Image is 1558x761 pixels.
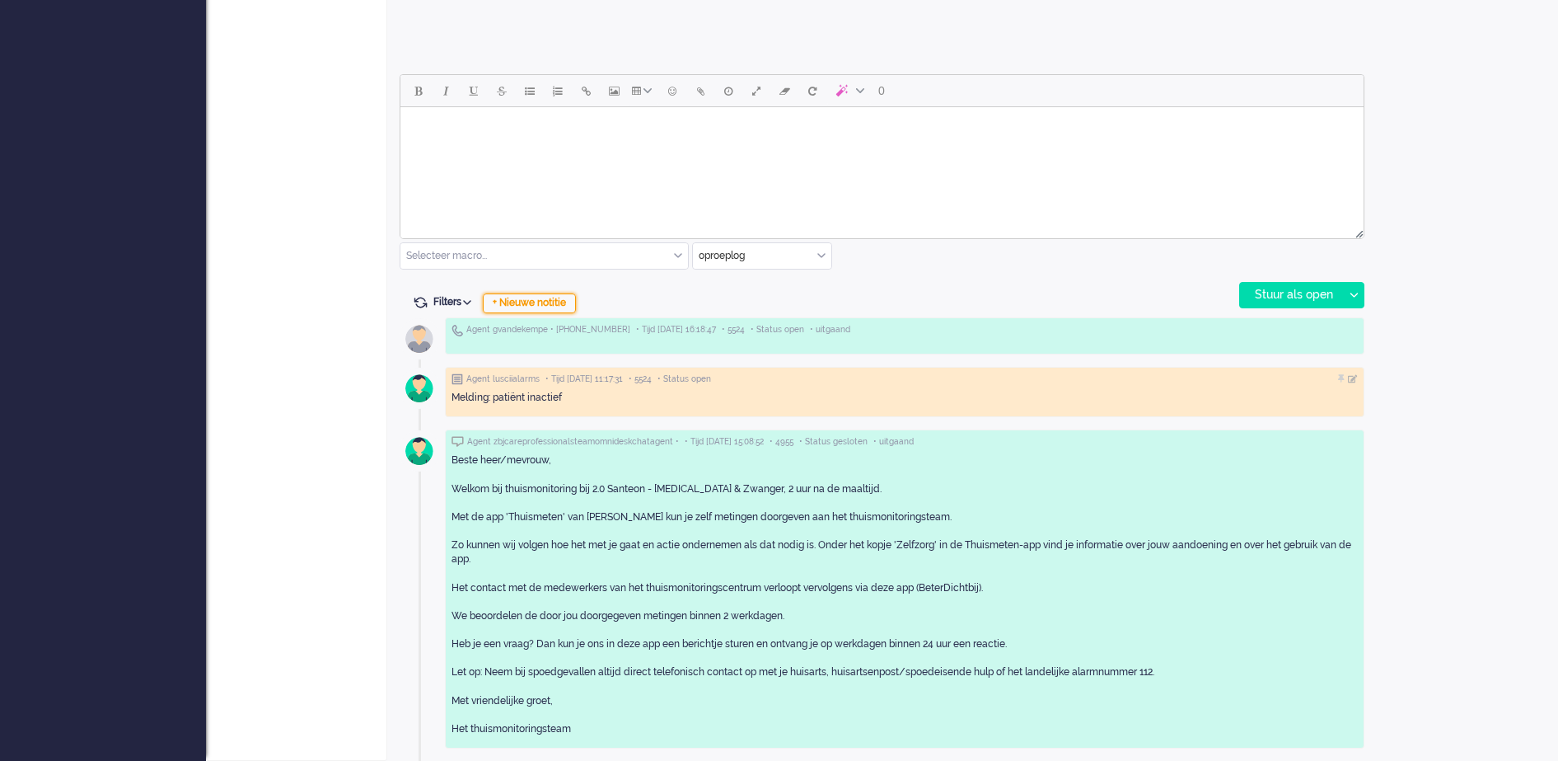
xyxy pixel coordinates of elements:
div: Resize [1350,223,1364,238]
img: ic_note_grey.svg [451,373,463,385]
div: Beste heer/mevrouw, Welkom bij thuismonitoring bij 2.0 Santeon - [MEDICAL_DATA] & Zwanger, 2 uur ... [451,453,1358,736]
img: avatar [399,430,440,472]
span: • 4955 [770,436,793,448]
img: ic_telephone_grey.svg [451,324,463,336]
button: 0 [871,77,892,105]
button: Bold [404,77,432,105]
img: ic_chat_grey.svg [451,436,464,447]
span: • Tijd [DATE] 16:18:47 [636,324,716,336]
span: Agent gvandekempe • [PHONE_NUMBER] [466,324,630,336]
span: 0 [878,84,885,97]
button: Bullet list [516,77,544,105]
button: Fullscreen [742,77,770,105]
iframe: Rich Text Area [400,107,1364,223]
button: Numbered list [544,77,572,105]
span: • 5524 [722,324,745,336]
button: Clear formatting [770,77,798,105]
div: Melding: patiënt inactief [451,391,1358,405]
img: avatar [399,318,440,359]
span: Agent zbjcareprofessionalsteamomnideskchatagent • [467,436,679,448]
button: Add attachment [686,77,714,105]
button: Reset content [798,77,826,105]
button: Insert/edit image [600,77,628,105]
button: Italic [432,77,460,105]
span: Filters [433,296,477,308]
img: avatar [399,368,440,409]
button: Delay message [714,77,742,105]
span: • Status gesloten [799,436,868,448]
button: AI [826,77,871,105]
span: • uitgaand [810,324,850,336]
span: • Status open [657,373,711,385]
div: + Nieuwe notitie [483,294,576,313]
span: Agent lusciialarms [466,373,540,385]
button: Emoticons [658,77,686,105]
span: • uitgaand [873,436,914,448]
span: • Status open [751,324,804,336]
button: Table [628,77,658,105]
div: Stuur als open [1240,283,1343,308]
span: • 5524 [629,373,652,385]
button: Insert/edit link [572,77,600,105]
span: • Tijd [DATE] 11:17:31 [545,373,623,385]
button: Underline [460,77,488,105]
button: Strikethrough [488,77,516,105]
span: • Tijd [DATE] 15:08:52 [685,436,764,448]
